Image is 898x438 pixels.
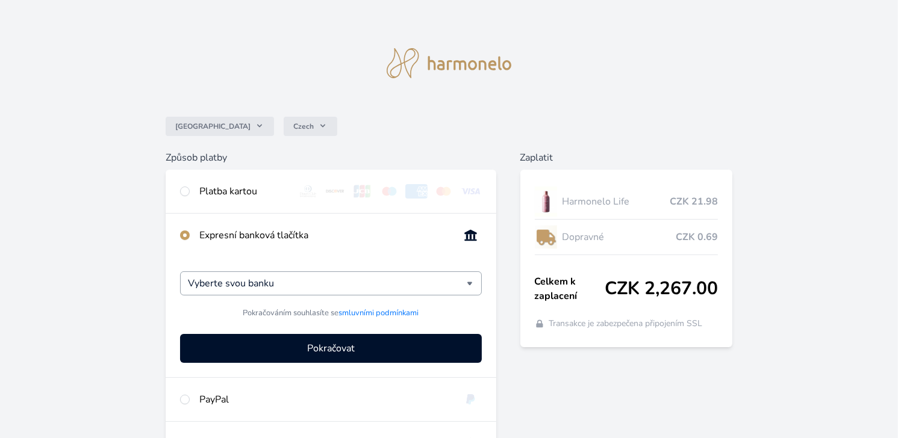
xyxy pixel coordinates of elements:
[180,334,481,363] button: Pokračovat
[670,194,718,209] span: CZK 21.98
[293,122,314,131] span: Czech
[307,341,355,356] span: Pokračovat
[405,184,428,199] img: amex.svg
[324,184,346,199] img: discover.svg
[460,392,482,407] img: paypal.svg
[549,318,703,330] span: Transakce je zabezpečena připojením SSL
[562,194,669,209] span: Harmonelo Life
[535,274,605,303] span: Celkem k zaplacení
[297,184,319,199] img: diners.svg
[175,122,251,131] span: [GEOGRAPHIC_DATA]
[166,150,496,165] h6: Způsob platby
[520,150,732,165] h6: Zaplatit
[432,184,455,199] img: mc.svg
[387,48,512,78] img: logo.svg
[562,230,675,244] span: Dopravné
[188,276,466,291] input: Hledat...
[378,184,401,199] img: maestro.svg
[338,307,419,318] a: smluvními podmínkami
[535,222,558,252] img: delivery-lo.png
[351,184,373,199] img: jcb.svg
[284,117,337,136] button: Czech
[180,271,481,295] div: Vyberte svou banku
[166,117,274,136] button: [GEOGRAPHIC_DATA]
[199,184,287,199] div: Platba kartou
[199,228,449,242] div: Expresní banková tlačítka
[535,187,558,217] img: CLEAN_LIFE_se_stinem_x-lo.jpg
[676,230,718,244] span: CZK 0.69
[199,392,449,407] div: PayPal
[605,278,718,300] span: CZK 2,267.00
[243,307,419,319] span: Pokračováním souhlasíte se
[460,184,482,199] img: visa.svg
[460,228,482,242] img: onlineBanking_CZ.svg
